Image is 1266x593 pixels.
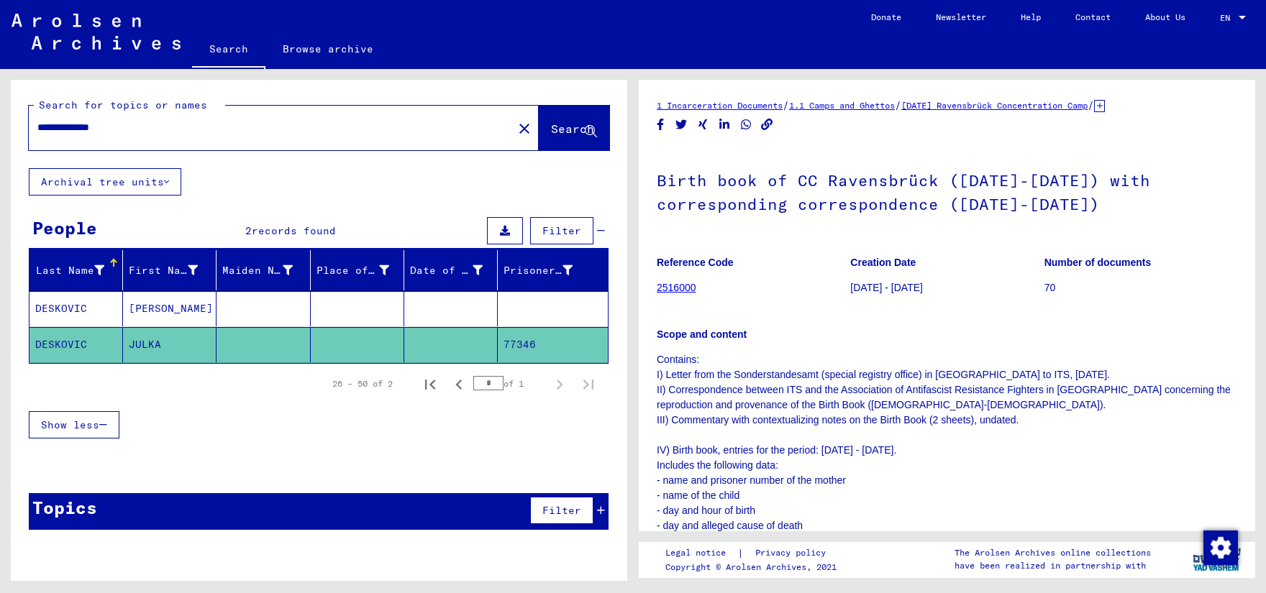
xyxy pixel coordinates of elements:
a: Search [192,32,265,69]
mat-cell: 77346 [498,327,608,362]
div: Change consent [1203,530,1237,564]
div: First Name [129,259,216,282]
a: 2516000 [657,282,696,293]
a: [DATE] Ravensbrück Concentration Camp [901,100,1088,111]
div: Maiden Name [222,263,293,278]
span: / [783,98,789,111]
div: | [665,546,843,561]
p: 70 [1044,280,1237,295]
button: Show less [29,411,119,438]
button: Share on Twitter [674,116,689,134]
span: records found [252,224,336,237]
div: Maiden Name [222,259,311,282]
div: Place of Birth [316,263,389,278]
span: 2 [245,224,252,237]
div: Topics [32,495,97,520]
span: EN [1220,13,1236,23]
b: Number of documents [1044,257,1152,268]
button: Filter [530,497,593,524]
a: 1 Incarceration Documents [657,100,783,111]
button: Previous page [445,369,473,398]
button: First page [416,369,445,398]
a: 1.1 Camps and Ghettos [789,100,895,111]
div: 26 – 50 of 2 [332,377,393,390]
p: Contains: I) Letter from the Sonderstandesamt (special registry office) in [GEOGRAPHIC_DATA] to I... [657,352,1237,548]
span: Show less [41,418,99,431]
div: Date of Birth [410,263,483,278]
mat-header-cell: Prisoner # [498,250,608,290]
div: Prisoner # [504,259,591,282]
b: Scope and content [657,328,747,340]
button: Search [539,106,609,150]
mat-icon: close [516,120,533,137]
img: Arolsen_neg.svg [12,14,181,50]
span: Filter [542,504,581,517]
mat-header-cell: First Name [123,250,217,290]
mat-label: Search for topics or names [39,98,207,111]
div: First Name [129,263,198,278]
div: Date of Birth [410,259,501,282]
button: Archival tree units [29,168,181,196]
div: Last Name [35,259,122,282]
p: have been realized in partnership with [955,559,1151,572]
mat-header-cell: Place of Birth [311,250,404,290]
button: Share on WhatsApp [739,116,754,134]
button: Clear [510,114,539,142]
a: Legal notice [665,546,737,561]
p: Copyright © Arolsen Archives, 2021 [665,561,843,574]
b: Reference Code [657,257,734,268]
button: Filter [530,217,593,244]
b: Creation Date [850,257,916,268]
button: Next page [545,369,574,398]
a: Browse archive [265,32,391,66]
div: Prisoner # [504,263,573,278]
div: Place of Birth [316,259,407,282]
img: Change consent [1203,530,1238,565]
p: The Arolsen Archives online collections [955,546,1151,559]
mat-cell: DESKOVIC [29,327,123,362]
mat-header-cell: Last Name [29,250,123,290]
button: Share on Xing [696,116,711,134]
div: People [32,215,97,241]
button: Last page [574,369,603,398]
h1: Birth book of CC Ravensbrück ([DATE]-[DATE]) with corresponding correspondence ([DATE]-[DATE]) [657,147,1237,234]
button: Copy link [760,116,775,134]
mat-cell: DESKOVIC [29,291,123,326]
div: Last Name [35,263,104,278]
span: / [1088,98,1094,111]
a: Privacy policy [744,546,843,561]
span: Search [551,121,594,136]
mat-cell: JULKA [123,327,217,362]
span: Filter [542,224,581,237]
p: [DATE] - [DATE] [850,280,1043,295]
button: Share on LinkedIn [717,116,732,134]
div: of 1 [473,377,545,390]
mat-cell: [PERSON_NAME] [123,291,217,326]
mat-header-cell: Date of Birth [404,250,498,290]
img: yv_logo.png [1190,541,1244,577]
mat-header-cell: Maiden Name [217,250,310,290]
span: / [895,98,901,111]
button: Share on Facebook [653,116,668,134]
